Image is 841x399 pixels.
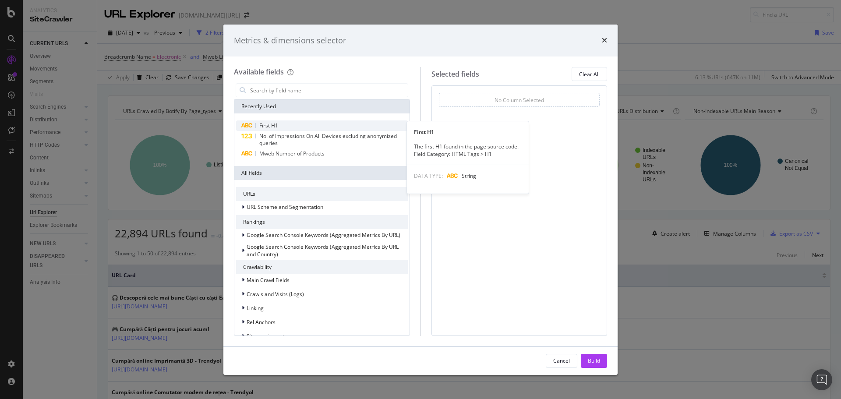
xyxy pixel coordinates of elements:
span: Mweb Number of Products [259,150,325,157]
span: URL Scheme and Segmentation [247,203,323,211]
div: All fields [234,166,410,180]
input: Search by field name [249,84,408,97]
span: String [462,172,476,180]
button: Clear All [572,67,607,81]
div: Cancel [553,357,570,364]
div: Metrics & dimensions selector [234,35,346,46]
div: The first H1 found in the page source code. Field Category: HTML Tags > H1 [407,143,529,158]
span: Linking [247,304,264,312]
div: Recently Used [234,99,410,113]
span: Crawls and Visits (Logs) [247,290,304,298]
span: Google Search Console Keywords (Aggregated Metrics By URL and Country) [247,243,399,258]
div: URLs [236,187,408,201]
div: Available fields [234,67,284,77]
div: Build [588,357,600,364]
span: No. of Impressions On All Devices excluding anonymized queries [259,132,397,147]
div: Crawlability [236,260,408,274]
div: Clear All [579,71,600,78]
span: Sitemap import [247,332,284,340]
span: Main Crawl Fields [247,276,290,284]
div: First H1 [407,128,529,136]
div: Rankings [236,215,408,229]
div: Selected fields [431,69,479,79]
span: First H1 [259,122,278,129]
div: Open Intercom Messenger [811,369,832,390]
span: Google Search Console Keywords (Aggregated Metrics By URL) [247,231,400,239]
button: Cancel [546,354,577,368]
div: No Column Selected [495,96,544,104]
span: DATA TYPE: [414,172,443,180]
div: modal [223,25,618,375]
button: Build [581,354,607,368]
div: times [602,35,607,46]
span: Rel Anchors [247,318,276,326]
